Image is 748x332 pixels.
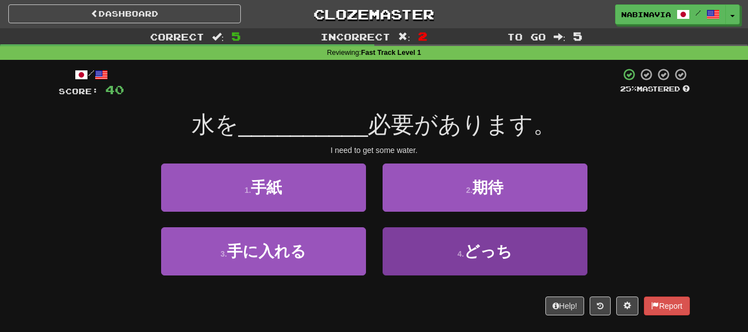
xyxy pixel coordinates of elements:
[620,84,637,93] span: 25 %
[231,29,241,43] span: 5
[161,227,366,275] button: 3.手に入れる
[368,111,556,137] span: 必要があります。
[507,31,546,42] span: To go
[545,297,585,315] button: Help!
[150,31,204,42] span: Correct
[161,164,366,212] button: 1.手紙
[220,249,227,258] small: 3 .
[321,31,390,42] span: Incorrect
[105,83,124,96] span: 40
[257,4,490,24] a: Clozemaster
[212,32,224,42] span: :
[383,164,587,212] button: 2.期待
[615,4,726,24] a: nabinavia /
[59,68,124,81] div: /
[418,29,427,43] span: 2
[227,243,306,260] span: 手に入れる
[361,49,421,57] strong: Fast Track Level 1
[239,111,368,137] span: __________
[573,29,582,43] span: 5
[466,186,473,195] small: 2 .
[192,111,239,137] span: 水を
[621,9,671,19] span: nabinavia
[644,297,689,315] button: Report
[383,227,587,275] button: 4.どっち
[695,9,701,17] span: /
[472,179,503,196] span: 期待
[251,179,282,196] span: 手紙
[59,145,690,156] div: I need to get some water.
[620,84,690,94] div: Mastered
[398,32,410,42] span: :
[8,4,241,23] a: Dashboard
[245,186,251,195] small: 1 .
[554,32,566,42] span: :
[590,297,611,315] button: Round history (alt+y)
[464,243,512,260] span: どっち
[59,86,99,96] span: Score:
[457,249,464,258] small: 4 .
